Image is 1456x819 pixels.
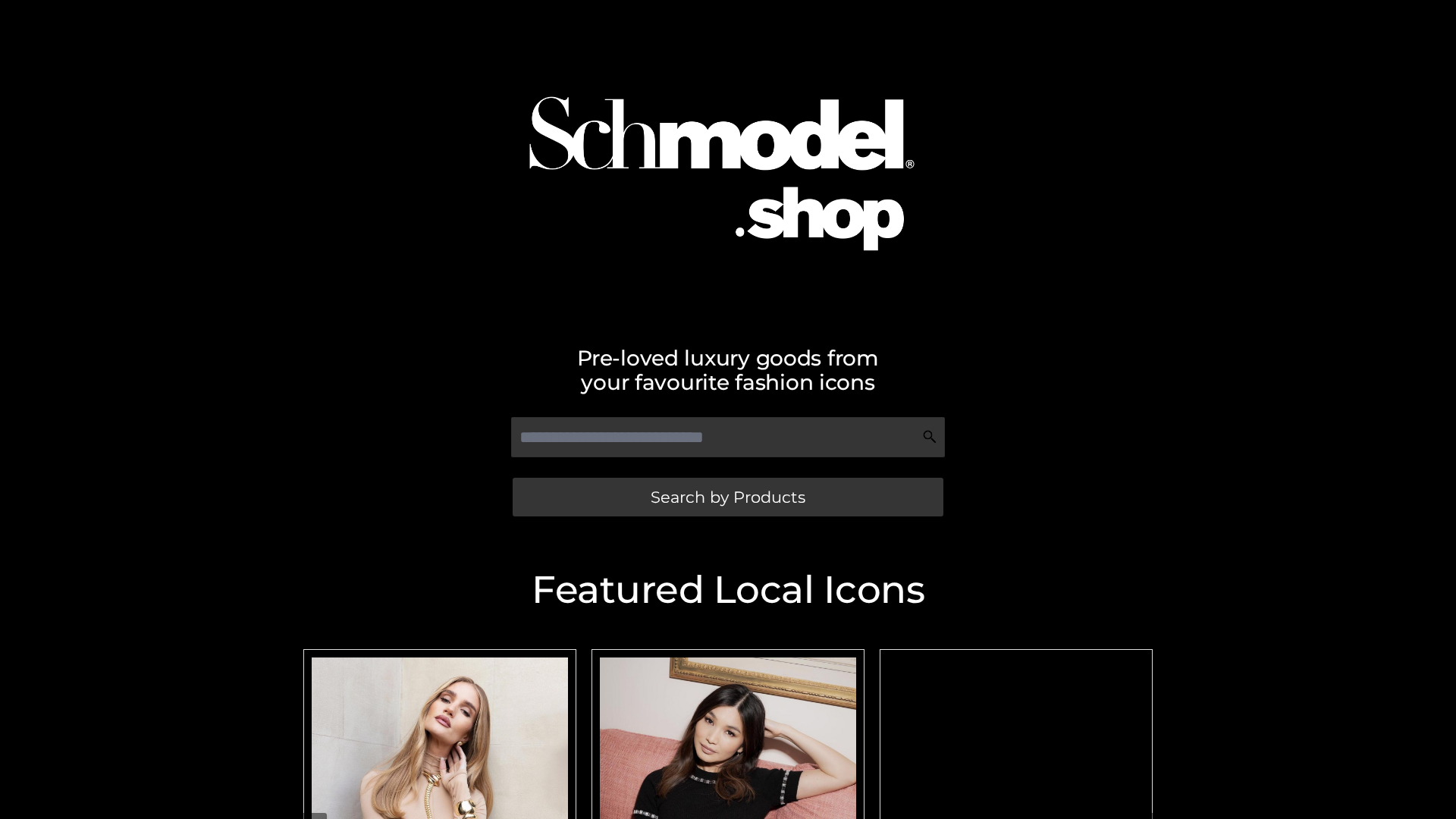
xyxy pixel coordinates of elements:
[296,571,1160,609] h2: Featured Local Icons​
[513,478,943,516] a: Search by Products
[651,489,805,505] span: Search by Products
[296,346,1160,394] h2: Pre-loved luxury goods from your favourite fashion icons
[922,429,937,444] img: Search Icon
